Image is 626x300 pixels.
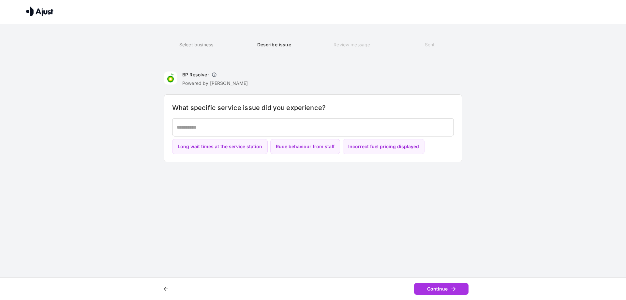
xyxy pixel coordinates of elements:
[235,41,313,48] h6: Describe issue
[391,41,469,48] h6: Sent
[182,80,248,87] p: Powered by [PERSON_NAME]
[172,103,454,113] h6: What specific service issue did you experience?
[182,71,209,78] h6: BP Resolver
[313,41,391,48] h6: Review message
[172,139,268,154] button: Long wait times at the service station
[157,41,235,48] h6: Select business
[26,7,53,16] img: Ajust
[270,139,340,154] button: Rude behaviour from staff
[414,283,469,295] button: Continue
[164,71,177,85] img: BP
[343,139,425,154] button: Incorrect fuel pricing displayed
